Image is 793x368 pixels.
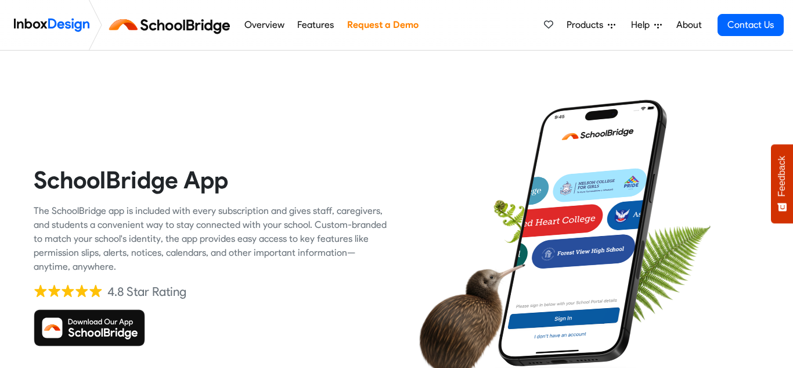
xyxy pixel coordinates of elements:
span: Help [631,18,654,32]
div: 4.8 Star Rating [107,283,186,301]
a: Features [294,13,337,37]
a: Overview [241,13,287,37]
span: Feedback [777,156,787,196]
img: phone.png [489,99,676,367]
img: Download SchoolBridge App [34,309,145,346]
a: Help [626,13,666,37]
span: Products [567,18,608,32]
a: Request a Demo [344,13,421,37]
a: Contact Us [718,14,784,36]
a: About [673,13,705,37]
img: schoolbridge logo [107,11,237,39]
div: The SchoolBridge app is included with every subscription and gives staff, caregivers, and student... [34,204,388,274]
button: Feedback - Show survey [771,144,793,223]
heading: SchoolBridge App [34,165,388,195]
a: Products [562,13,620,37]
